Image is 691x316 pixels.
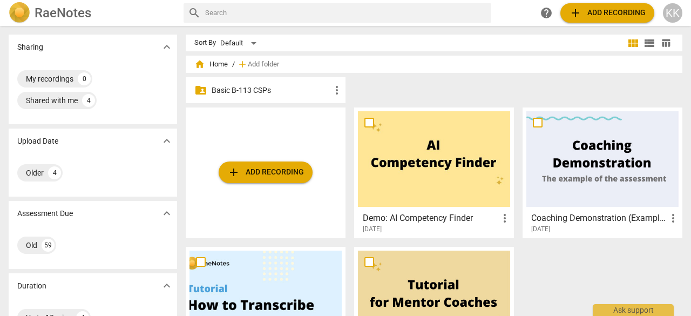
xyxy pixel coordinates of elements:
[159,133,175,149] button: Show more
[667,212,680,225] span: more_vert
[625,35,641,51] button: Tile view
[26,73,73,84] div: My recordings
[560,3,654,23] button: Upload
[160,207,173,220] span: expand_more
[212,85,330,96] p: Basic B-113 CSPs
[663,3,682,23] button: KK
[531,212,667,225] h3: Coaching Demonstration (Example)
[159,205,175,221] button: Show more
[661,38,671,48] span: table_chart
[248,60,279,69] span: Add folder
[17,208,73,219] p: Assessment Due
[569,6,646,19] span: Add recording
[78,72,91,85] div: 0
[641,35,658,51] button: List view
[363,225,382,234] span: [DATE]
[9,2,30,24] img: Logo
[593,304,674,316] div: Ask support
[9,2,175,24] a: LogoRaeNotes
[42,239,55,252] div: 59
[194,59,205,70] span: home
[159,278,175,294] button: Show more
[205,4,487,22] input: Search
[17,136,58,147] p: Upload Date
[227,166,240,179] span: add
[188,6,201,19] span: search
[498,212,511,225] span: more_vert
[48,166,61,179] div: 4
[227,166,304,179] span: Add recording
[627,37,640,50] span: view_module
[540,6,553,19] span: help
[160,279,173,292] span: expand_more
[159,39,175,55] button: Show more
[232,60,235,69] span: /
[160,135,173,147] span: expand_more
[537,3,556,23] a: Help
[194,59,228,70] span: Home
[358,111,510,233] a: Demo: AI Competency Finder[DATE]
[194,84,207,97] span: folder_shared
[330,84,343,97] span: more_vert
[26,95,78,106] div: Shared with me
[237,59,248,70] span: add
[363,212,498,225] h3: Demo: AI Competency Finder
[82,94,95,107] div: 4
[17,280,46,292] p: Duration
[643,37,656,50] span: view_list
[26,240,37,251] div: Old
[220,35,260,52] div: Default
[658,35,674,51] button: Table view
[160,41,173,53] span: expand_more
[194,39,216,47] div: Sort By
[531,225,550,234] span: [DATE]
[219,162,313,183] button: Upload
[26,167,44,178] div: Older
[526,111,679,233] a: Coaching Demonstration (Example)[DATE]
[17,42,43,53] p: Sharing
[35,5,91,21] h2: RaeNotes
[569,6,582,19] span: add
